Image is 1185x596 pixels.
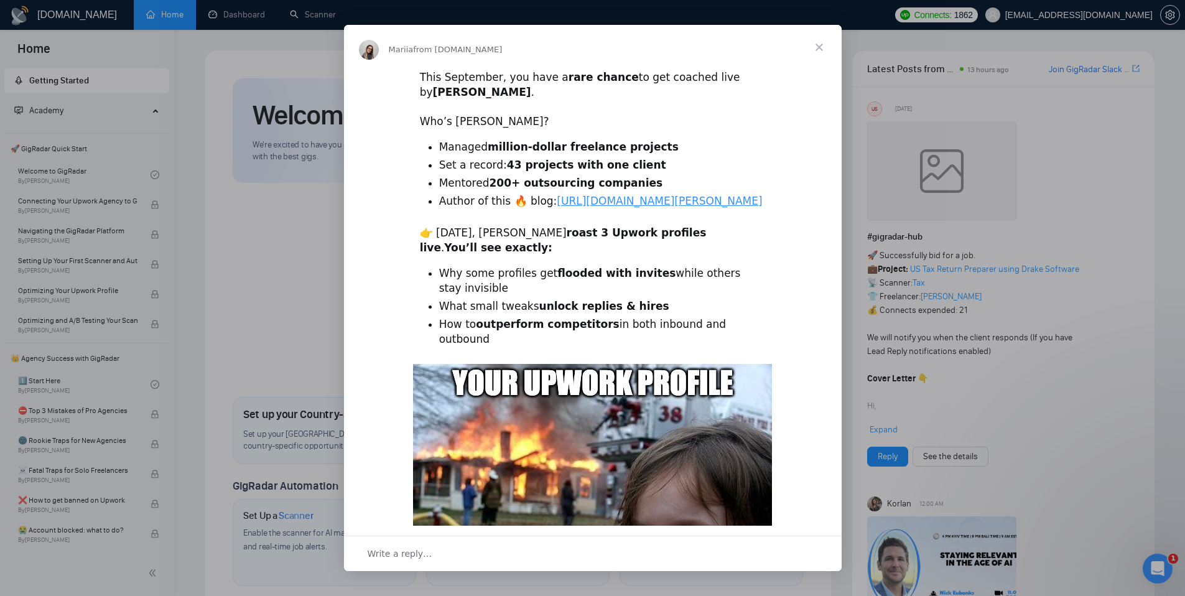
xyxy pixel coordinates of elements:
[797,25,842,70] span: Close
[420,226,766,256] div: 👉 [DATE], [PERSON_NAME] .
[433,86,531,98] b: [PERSON_NAME]
[569,71,639,83] b: rare chance
[444,241,552,254] b: You’ll see exactly:
[439,194,766,209] li: Author of this 🔥 blog:
[439,317,766,347] li: How to in both inbound and outbound
[359,40,379,60] img: Profile image for Mariia
[439,140,766,155] li: Managed
[413,45,502,54] span: from [DOMAIN_NAME]
[476,318,620,330] b: outperform competitors
[439,299,766,314] li: What small tweaks
[420,70,766,129] div: This September, you have a to get coached live by . ​ Who’s [PERSON_NAME]?
[557,195,762,207] a: [URL][DOMAIN_NAME][PERSON_NAME]
[439,176,766,191] li: Mentored
[439,266,766,296] li: Why some profiles get while others stay invisible
[490,177,663,189] b: 200+ outsourcing companies
[539,300,669,312] b: unlock replies & hires
[420,226,707,254] b: roast 3 Upwork profiles live
[439,158,766,173] li: Set a record:
[368,546,432,562] span: Write a reply…
[488,141,679,153] b: million-dollar freelance projects
[389,45,414,54] span: Mariia
[344,536,842,571] div: Open conversation and reply
[507,159,666,171] b: 43 projects with one client
[557,267,676,279] b: flooded with invites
